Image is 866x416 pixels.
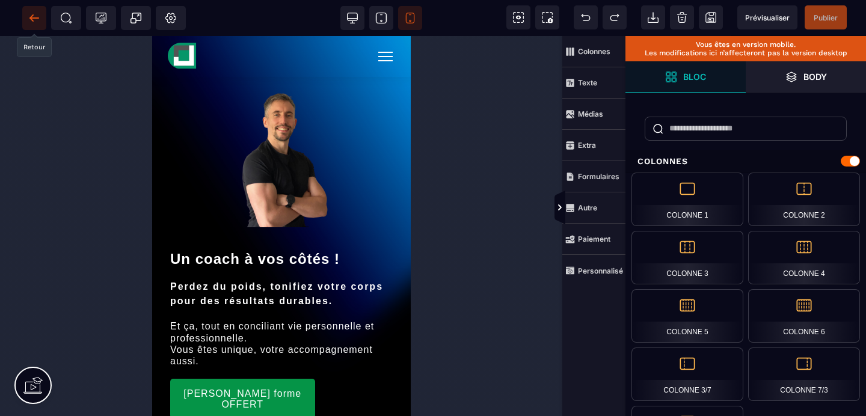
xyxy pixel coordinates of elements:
div: Colonne 1 [631,173,743,226]
span: Aperçu [737,5,797,29]
span: Personnalisé [562,255,625,286]
span: Publier [814,13,838,22]
span: Voir bureau [340,6,364,30]
text: Et ça, tout en conciliant vie personnelle et professionnelle. Vous êtes unique, votre accompagnem... [18,278,241,337]
strong: Texte [578,78,597,87]
strong: Formulaires [578,172,619,181]
span: Voir les composants [506,5,530,29]
strong: Autre [578,203,597,212]
span: Ouvrir les blocs [625,61,746,93]
span: SEO [60,12,72,24]
span: Nettoyage [670,5,694,29]
span: Texte [562,67,625,99]
span: Favicon [156,6,186,30]
div: Colonne 3/7 [631,347,743,401]
div: Colonne 5 [631,289,743,343]
div: Colonne 7/3 [748,347,860,401]
div: Colonne 3 [631,231,743,284]
strong: Bloc [683,72,706,81]
span: Colonnes [562,36,625,67]
strong: Paiement [578,234,610,243]
div: Colonne 4 [748,231,860,284]
strong: Extra [578,141,596,150]
span: Créer une alerte modale [121,6,151,30]
span: Tracking [95,12,107,24]
div: Colonnes [625,150,866,173]
strong: Médias [578,109,603,118]
span: Réglages Body [165,12,177,24]
p: Les modifications ici n’affecteront pas la version desktop [631,49,860,57]
span: Afficher les vues [625,190,637,226]
span: Rétablir [603,5,627,29]
span: Médias [562,99,625,130]
strong: Colonnes [578,47,610,56]
span: Extra [562,130,625,161]
span: Importer [641,5,665,29]
span: Enregistrer [699,5,723,29]
span: Capture d'écran [535,5,559,29]
span: Métadata SEO [51,6,81,30]
span: Ouvrir les calques [746,61,866,93]
span: Voir mobile [398,6,422,30]
strong: Personnalisé [578,266,623,275]
span: Prévisualiser [745,13,790,22]
h2: Perdez du poids, tonifiez votre corps pour des résultats durables. [18,237,241,278]
span: Voir tablette [369,6,393,30]
span: Popup [130,12,142,24]
button: [PERSON_NAME] forme OFFERT [18,343,163,382]
span: Autre [562,192,625,224]
div: Colonne 2 [748,173,860,226]
img: deb938928f5e33317c41bd396624582d.svg [15,5,45,35]
img: 305c43959cd627ddbe6b199c9ceeeb31_Profil_pic_(800_x_600_px).png [39,53,220,194]
span: Code de suivi [86,6,116,30]
p: Vous êtes en version mobile. [631,40,860,49]
span: Enregistrer le contenu [805,5,847,29]
strong: Body [803,72,827,81]
span: Retour [22,6,46,30]
span: Paiement [562,224,625,255]
div: Colonne 6 [748,289,860,343]
span: Défaire [574,5,598,29]
span: Formulaires [562,161,625,192]
h1: Un coach à vos côtés ! [18,209,241,237]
